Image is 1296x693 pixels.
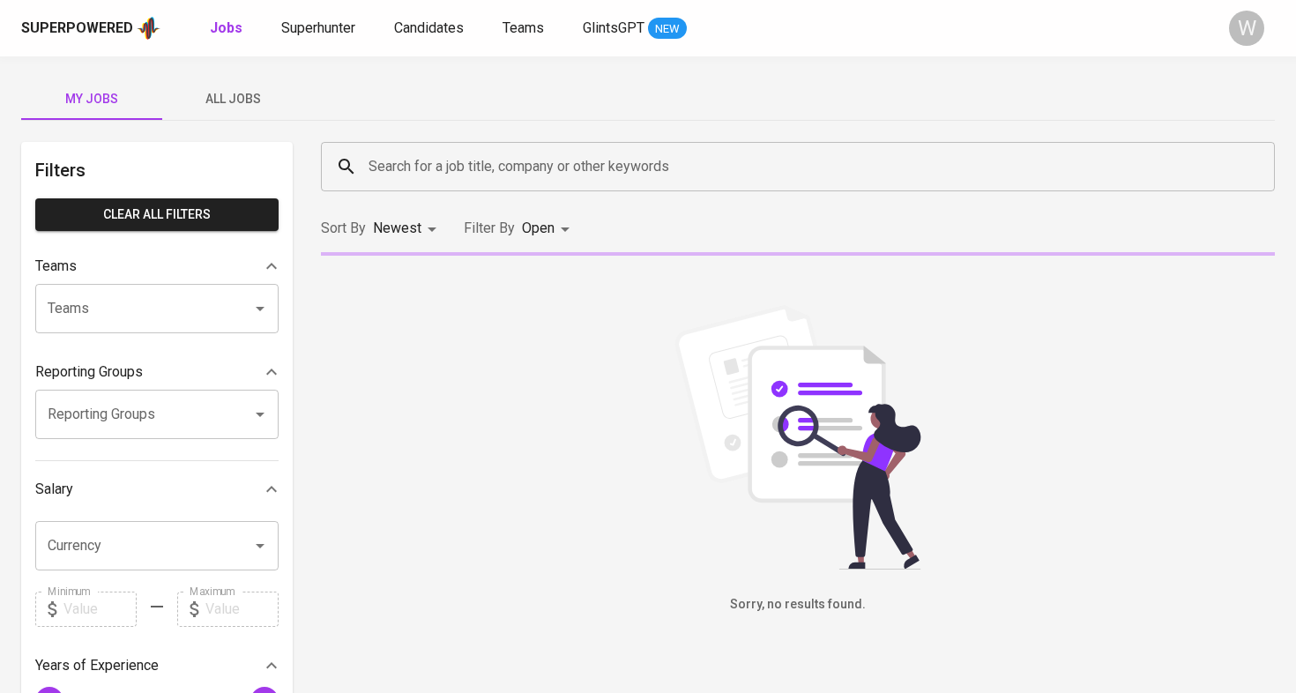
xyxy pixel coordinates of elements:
span: Candidates [394,19,464,36]
span: GlintsGPT [583,19,644,36]
a: GlintsGPT NEW [583,18,687,40]
h6: Sorry, no results found. [321,595,1275,615]
h6: Filters [35,156,279,184]
span: All Jobs [173,88,293,110]
p: Teams [35,256,77,277]
span: My Jobs [32,88,152,110]
div: W [1229,11,1264,46]
p: Years of Experience [35,655,159,676]
p: Newest [373,218,421,239]
p: Sort By [321,218,366,239]
span: Open [522,220,555,236]
b: Jobs [210,19,242,36]
p: Salary [35,479,73,500]
div: Years of Experience [35,648,279,683]
div: Newest [373,212,443,245]
div: Reporting Groups [35,354,279,390]
input: Value [205,592,279,627]
button: Open [248,402,272,427]
span: Superhunter [281,19,355,36]
div: Open [522,212,576,245]
div: Teams [35,249,279,284]
a: Jobs [210,18,246,40]
img: app logo [137,15,160,41]
a: Candidates [394,18,467,40]
input: Value [63,592,137,627]
p: Reporting Groups [35,361,143,383]
div: Superpowered [21,19,133,39]
a: Teams [503,18,547,40]
p: Filter By [464,218,515,239]
button: Clear All filters [35,198,279,231]
div: Salary [35,472,279,507]
button: Open [248,533,272,558]
img: file_searching.svg [666,305,930,570]
span: Clear All filters [49,204,264,226]
a: Superpoweredapp logo [21,15,160,41]
span: Teams [503,19,544,36]
button: Open [248,296,272,321]
span: NEW [648,20,687,38]
a: Superhunter [281,18,359,40]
